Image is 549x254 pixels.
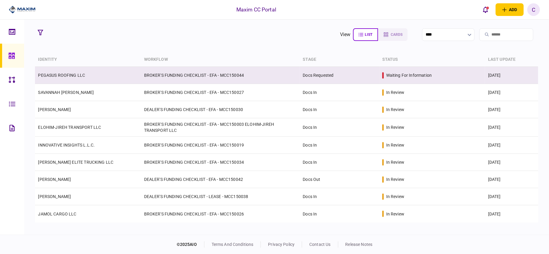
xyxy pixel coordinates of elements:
a: privacy policy [268,242,295,247]
div: Maxim CC Portal [236,6,276,14]
th: last update [485,53,538,67]
a: SAVANNAH [PERSON_NAME] [38,90,94,95]
td: BROKER'S FUNDING CHECKLIST - EFA - MCC150027 [141,84,300,101]
a: JAMOL CARGO LLC [38,212,76,216]
td: Docs In [300,188,379,205]
a: [PERSON_NAME] [38,194,71,199]
td: BROKER'S FUNDING CHECKLIST - EFA - MCC150003 ELOHIM-JIREH TRANSPORT LLC [141,118,300,137]
td: [DATE] [485,205,538,222]
div: in review [386,142,404,148]
td: DEALER'S FUNDING CHECKLIST - EFA - MCC150030 [141,101,300,118]
td: Docs Requested [300,67,379,84]
a: INNOVATIVE INSIGHTS L.L.C. [38,143,95,147]
div: in review [386,89,404,95]
a: [PERSON_NAME] [38,107,71,112]
div: in review [386,194,404,200]
td: [DATE] [485,154,538,171]
div: in review [386,124,404,130]
td: DEALER'S FUNDING CHECKLIST - LEASE - MCC150038 [141,188,300,205]
span: cards [391,33,403,37]
td: Docs Out [300,171,379,188]
th: status [379,53,485,67]
td: [DATE] [485,84,538,101]
a: [PERSON_NAME] ELITE TRUCKING LLC [38,160,113,165]
td: Docs In [300,154,379,171]
td: BROKER'S FUNDING CHECKLIST - EFA - MCC150019 [141,137,300,154]
a: release notes [345,242,373,247]
button: cards [378,28,408,41]
button: open adding identity options [496,3,524,16]
a: contact us [309,242,330,247]
div: view [340,31,351,38]
a: PEGASUS ROOFING LLC [38,73,85,78]
td: [DATE] [485,101,538,118]
td: Docs In [300,137,379,154]
td: [DATE] [485,67,538,84]
div: in review [386,107,404,113]
div: in review [386,211,404,217]
td: BROKER'S FUNDING CHECKLIST - EFA - MCC150034 [141,154,300,171]
div: waiting for information [386,72,432,78]
td: Docs In [300,101,379,118]
a: terms and conditions [212,242,254,247]
td: [DATE] [485,118,538,137]
span: list [365,33,373,37]
button: open notifications list [479,3,492,16]
div: © 2025 AIO [177,241,204,248]
td: Docs In [300,84,379,101]
button: list [353,28,378,41]
td: [DATE] [485,137,538,154]
a: [PERSON_NAME] [38,177,71,182]
td: Docs In [300,205,379,222]
div: in review [386,176,404,182]
td: Docs In [300,118,379,137]
td: BROKER'S FUNDING CHECKLIST - EFA - MCC150044 [141,67,300,84]
img: client company logo [9,5,36,14]
td: [DATE] [485,188,538,205]
th: workflow [141,53,300,67]
button: C [527,3,540,16]
td: DEALER'S FUNDING CHECKLIST - EFA - MCC150042 [141,171,300,188]
th: identity [35,53,141,67]
a: ELOHIM-JIREH TRANSPORT LLC [38,125,101,130]
td: BROKER'S FUNDING CHECKLIST - EFA - MCC150026 [141,205,300,222]
th: stage [300,53,379,67]
div: in review [386,159,404,165]
td: [DATE] [485,171,538,188]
